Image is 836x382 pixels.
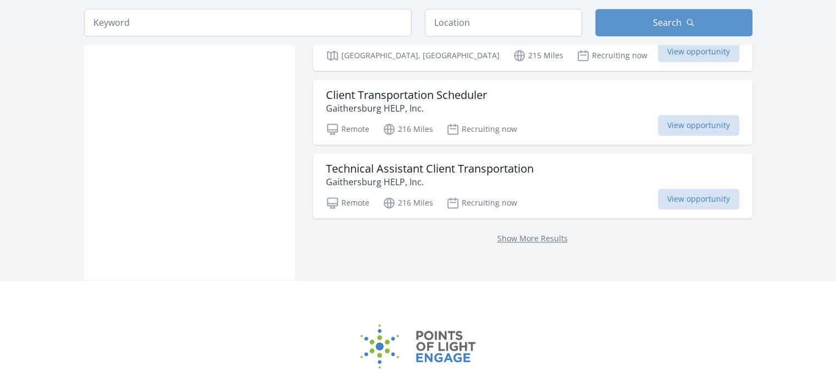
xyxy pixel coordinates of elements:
p: 216 Miles [383,123,433,136]
h3: Client Transportation Scheduler [326,88,487,102]
p: Gaithersburg HELP, Inc. [326,175,534,189]
p: Recruiting now [446,196,517,209]
p: Recruiting now [577,49,647,62]
p: Remote [326,123,369,136]
input: Keyword [84,9,412,36]
p: [GEOGRAPHIC_DATA], [GEOGRAPHIC_DATA] [326,49,500,62]
button: Search [595,9,752,36]
p: 216 Miles [383,196,433,209]
a: Client Transportation Scheduler Gaithersburg HELP, Inc. Remote 216 Miles Recruiting now View oppo... [313,80,752,145]
p: Recruiting now [446,123,517,136]
p: Remote [326,196,369,209]
a: Technical Assistant Client Transportation Gaithersburg HELP, Inc. Remote 216 Miles Recruiting now... [313,153,752,218]
span: Search [653,16,682,29]
input: Location [425,9,582,36]
span: View opportunity [658,189,739,209]
img: Points of Light Engage [361,324,476,368]
a: Show More Results [497,233,568,243]
h3: Technical Assistant Client Transportation [326,162,534,175]
span: View opportunity [658,41,739,62]
p: 215 Miles [513,49,563,62]
span: View opportunity [658,115,739,136]
p: Gaithersburg HELP, Inc. [326,102,487,115]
